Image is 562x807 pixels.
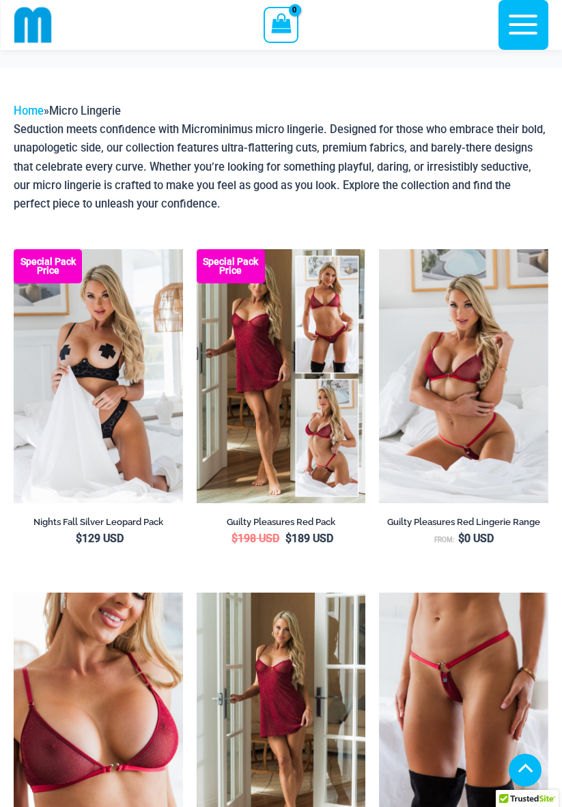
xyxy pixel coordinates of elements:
[14,120,548,212] p: Seduction meets confidence with Microminimus micro lingerie. Designed for those who embrace their...
[231,532,238,545] span: $
[285,532,292,545] span: $
[76,532,124,545] bdi: 129 USD
[379,516,548,528] h2: Guilty Pleasures Red Lingerie Range
[379,249,548,503] img: Guilty Pleasures Red 1045 Bra 689 Micro 05
[76,532,82,545] span: $
[14,257,82,275] b: Special Pack Price
[458,532,494,545] bdi: 0 USD
[197,249,366,503] a: Guilty Pleasures Red Collection Pack F Guilty Pleasures Red Collection Pack BGuilty Pleasures Red...
[14,516,183,528] h2: Nights Fall Silver Leopard Pack
[434,536,455,543] span: From:
[14,104,44,117] a: Home
[14,6,52,44] img: cropped mm emblem
[231,532,279,545] bdi: 198 USD
[285,532,333,545] bdi: 189 USD
[14,516,183,533] a: Nights Fall Silver Leopard Pack
[458,532,464,545] span: $
[197,249,366,503] img: Guilty Pleasures Red Collection Pack F
[379,249,548,503] a: Guilty Pleasures Red 1045 Bra 689 Micro 05Guilty Pleasures Red 1045 Bra 689 Micro 06Guilty Pleasu...
[14,249,183,502] img: Nights Fall Silver Leopard 1036 Bra 6046 Thong 09v2
[197,516,366,533] a: Guilty Pleasures Red Pack
[197,516,366,528] h2: Guilty Pleasures Red Pack
[379,516,548,533] a: Guilty Pleasures Red Lingerie Range
[14,104,121,117] span: »
[49,104,121,117] span: Micro Lingerie
[197,257,265,275] b: Special Pack Price
[14,249,183,502] a: Nights Fall Silver Leopard 1036 Bra 6046 Thong 09v2 Nights Fall Silver Leopard 1036 Bra 6046 Thon...
[264,7,298,42] a: View Shopping Cart, empty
